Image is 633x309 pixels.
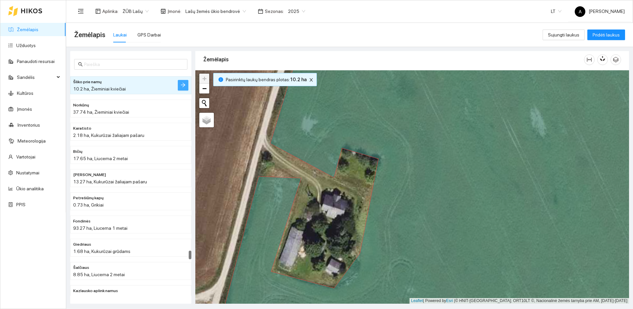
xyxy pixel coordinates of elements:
[584,54,595,65] button: column-width
[17,59,55,64] a: Panaudoti resursai
[308,78,315,82] span: close
[199,74,209,84] a: Zoom in
[16,186,44,191] a: Ūkio analitika
[551,6,561,16] span: LT
[73,79,102,85] span: Šliko prie namų
[18,122,40,128] a: Inventorius
[543,32,585,37] a: Sujungti laukus
[446,298,453,303] a: Esri
[16,154,35,159] a: Vartotojai
[73,241,91,248] span: Giedriaus
[202,74,207,83] span: +
[18,138,46,144] a: Meteorologija
[84,61,183,68] input: Paieška
[219,77,223,82] span: info-circle
[73,125,91,132] span: Karatisto
[16,202,25,207] a: PPIS
[185,6,246,16] span: Lašų žemės ūkio bendrovė
[73,149,82,155] span: Bičių
[17,71,55,84] span: Sandėlis
[74,5,87,18] button: menu-fold
[584,57,594,62] span: column-width
[73,202,104,208] span: 0.73 ha, Grikiai
[78,8,84,14] span: menu-fold
[593,31,620,38] span: Pridėti laukus
[73,288,118,294] span: Kazlausko aplink namus
[203,50,584,69] div: Žemėlapis
[16,43,36,48] a: Užduotys
[17,27,38,32] a: Žemėlapis
[258,9,263,14] span: calendar
[226,76,307,83] span: Pasirinktų laukų bendras plotas :
[199,113,214,127] a: Layers
[73,218,90,224] span: Fondinės
[73,102,89,108] span: Norkūnų
[199,84,209,93] a: Zoom out
[73,156,128,161] span: 17.65 ha, Liucerna 2 metai
[180,82,186,89] span: arrow-right
[575,9,625,14] span: [PERSON_NAME]
[73,272,125,277] span: 8.85 ha, Liucerna 2 metai
[73,179,147,184] span: 13.27 ha, Kukurūzai žaliajam pašaru
[73,109,129,115] span: 37.74 ha, Žieminiai kviečiai
[78,62,83,67] span: search
[454,298,455,303] span: |
[199,98,209,108] button: Initiate a new search
[307,76,315,84] button: close
[543,30,585,40] button: Sujungti laukus
[74,30,105,40] span: Žemėlapis
[16,170,39,175] a: Nustatymai
[95,9,101,14] span: layout
[137,31,161,38] div: GPS Darbai
[17,91,33,96] a: Kultūros
[410,298,629,304] div: | Powered by © HNIT-[GEOGRAPHIC_DATA]; ORT10LT ©, Nacionalinė žemės tarnyba prie AM, [DATE]-[DATE]
[73,249,130,254] span: 1.68 ha, Kukurūzai grūdams
[178,80,188,91] button: arrow-right
[587,32,625,37] a: Pridėti laukus
[73,172,106,178] span: Juškevičiaus
[579,6,582,17] span: A
[17,106,32,112] a: Įmonės
[73,225,127,231] span: 93.27 ha, Liucerna 1 metai
[113,31,127,38] div: Laukai
[202,84,207,93] span: −
[73,265,89,271] span: Šalčiaus
[548,31,579,38] span: Sujungti laukus
[290,77,307,82] b: 10.2 ha
[288,6,305,16] span: 2025
[102,8,119,15] span: Aplinka :
[73,133,144,138] span: 2.18 ha, Kukurūzai žaliajam pašaru
[161,9,166,14] span: shop
[411,298,423,303] a: Leaflet
[587,30,625,40] button: Pridėti laukus
[265,8,284,15] span: Sezonas :
[73,195,104,201] span: Petrešiūnų kapų
[168,8,181,15] span: Įmonė :
[73,295,145,300] span: 5.24 ha, Kukurūzai žaliajam pašaru
[73,86,126,92] span: 10.2 ha, Žieminiai kviečiai
[122,6,149,16] span: ŽŪB Lašų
